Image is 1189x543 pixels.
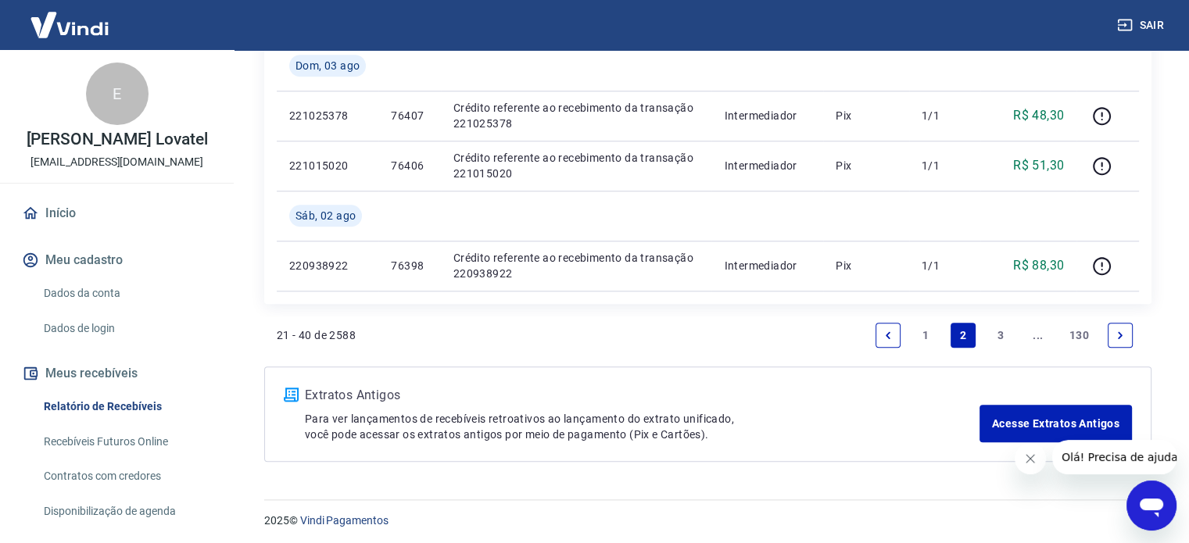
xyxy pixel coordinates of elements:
span: Dom, 03 ago [295,58,360,73]
p: Pix [836,158,897,173]
p: [EMAIL_ADDRESS][DOMAIN_NAME] [30,154,203,170]
a: Acesse Extratos Antigos [979,405,1132,442]
iframe: Mensagem da empresa [1052,440,1176,474]
p: 221025378 [289,108,366,123]
iframe: Botão para abrir a janela de mensagens [1126,480,1176,530]
button: Sair [1114,11,1170,40]
a: Jump forward [1026,323,1051,348]
div: E [86,63,149,125]
p: 1/1 [922,158,968,173]
a: Recebíveis Futuros Online [38,426,215,458]
a: Disponibilização de agenda [38,495,215,527]
p: Para ver lançamentos de recebíveis retroativos ao lançamento do extrato unificado, você pode aces... [305,411,979,442]
img: ícone [284,388,299,402]
p: 220938922 [289,258,366,273]
p: 221015020 [289,158,366,173]
a: Dados de login [38,313,215,345]
button: Meu cadastro [19,243,215,277]
p: R$ 51,30 [1013,156,1064,175]
a: Previous page [876,323,901,348]
p: R$ 48,30 [1013,106,1064,125]
p: 1/1 [922,108,968,123]
p: Crédito referente ao recebimento da transação 220938922 [453,250,700,281]
a: Page 130 [1063,323,1095,348]
a: Início [19,196,215,230]
span: Olá! Precisa de ajuda? [9,11,131,23]
p: Intermediador [724,108,811,123]
a: Page 3 [988,323,1013,348]
a: Contratos com credores [38,460,215,492]
p: [PERSON_NAME] Lovatel [27,131,208,148]
p: 1/1 [922,258,968,273]
p: 76398 [391,258,428,273]
p: R$ 88,30 [1013,256,1064,275]
a: Dados da conta [38,277,215,309]
span: Sáb, 02 ago [295,208,356,223]
a: Page 2 is your current page [951,323,976,348]
p: 76407 [391,108,428,123]
ul: Pagination [869,316,1139,354]
button: Meus recebíveis [19,356,215,391]
p: Intermediador [724,158,811,173]
iframe: Fechar mensagem [1015,443,1046,474]
img: Vindi [19,1,120,48]
p: 2025 © [264,513,1151,529]
p: 76406 [391,158,428,173]
p: Extratos Antigos [305,386,979,405]
p: Crédito referente ao recebimento da transação 221025378 [453,100,700,131]
a: Relatório de Recebíveis [38,391,215,423]
p: Pix [836,108,897,123]
p: 21 - 40 de 2588 [277,327,356,343]
p: Crédito referente ao recebimento da transação 221015020 [453,150,700,181]
p: Pix [836,258,897,273]
p: Intermediador [724,258,811,273]
a: Next page [1108,323,1133,348]
a: Vindi Pagamentos [300,514,389,527]
a: Page 1 [913,323,938,348]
